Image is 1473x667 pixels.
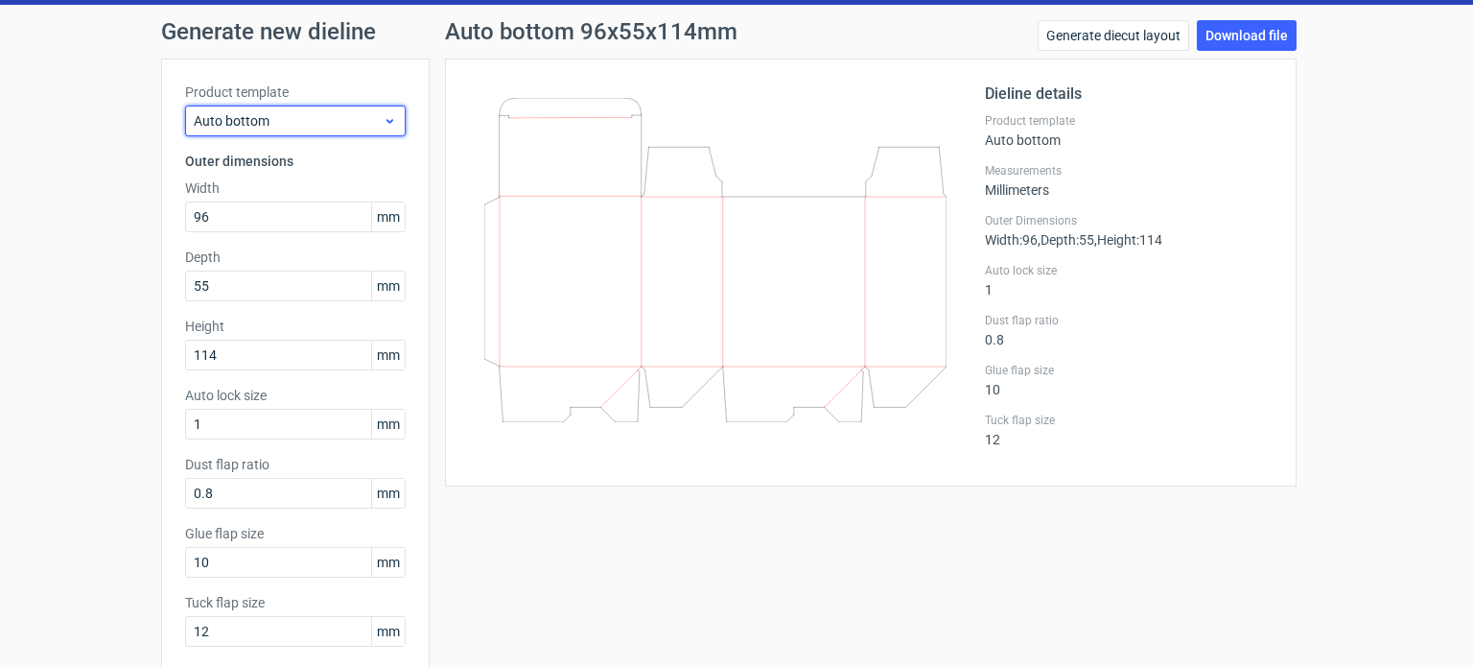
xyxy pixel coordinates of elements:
h1: Auto bottom 96x55x114mm [445,20,737,43]
a: Download file [1197,20,1297,51]
h3: Outer dimensions [185,152,406,171]
div: 0.8 [985,313,1273,347]
label: Dust flap ratio [985,313,1273,328]
label: Glue flap size [985,363,1273,378]
span: mm [371,341,405,369]
div: Millimeters [985,163,1273,198]
span: mm [371,272,405,300]
label: Width [185,179,406,198]
label: Tuck flap size [985,413,1273,428]
label: Depth [185,248,406,267]
label: Product template [185,83,406,102]
span: mm [371,548,405,577]
span: mm [371,410,405,439]
a: Generate diecut layout [1038,20,1189,51]
div: 1 [985,263,1273,298]
label: Glue flap size [185,524,406,543]
span: , Height : 114 [1094,232,1162,248]
h1: Generate new dieline [161,20,1312,43]
label: Auto lock size [185,386,406,405]
span: Auto bottom [194,111,383,131]
label: Product template [985,113,1273,129]
h2: Dieline details [985,83,1273,106]
span: mm [371,479,405,508]
label: Outer Dimensions [985,213,1273,228]
span: mm [371,202,405,231]
div: 12 [985,413,1273,447]
span: , Depth : 55 [1038,232,1094,248]
span: Width : 96 [985,232,1038,248]
label: Dust flap ratio [185,455,406,474]
div: Auto bottom [985,113,1273,148]
span: mm [371,617,405,646]
div: 10 [985,363,1273,397]
label: Height [185,317,406,336]
label: Auto lock size [985,263,1273,278]
label: Measurements [985,163,1273,179]
label: Tuck flap size [185,593,406,612]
